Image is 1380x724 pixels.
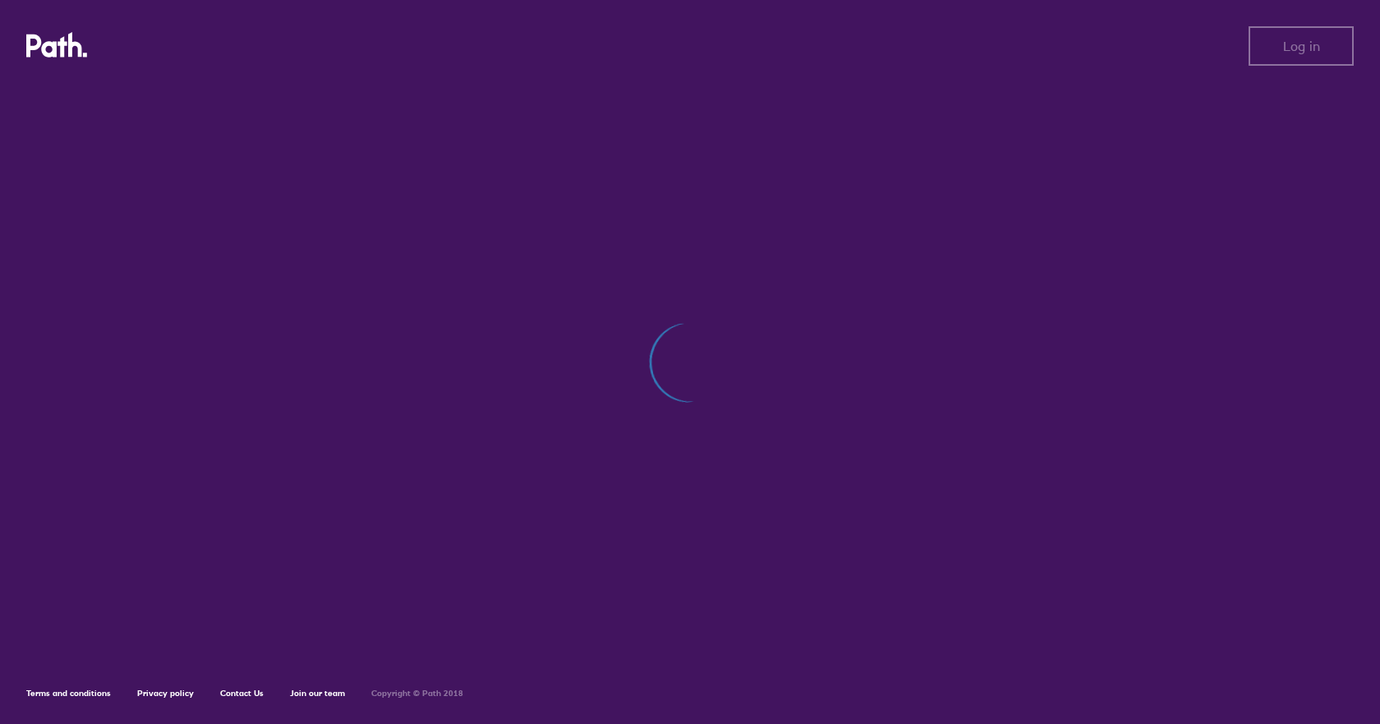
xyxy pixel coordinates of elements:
a: Contact Us [220,688,264,699]
button: Log in [1249,26,1354,66]
span: Log in [1283,39,1320,53]
a: Join our team [290,688,345,699]
a: Privacy policy [137,688,194,699]
h6: Copyright © Path 2018 [371,689,463,699]
a: Terms and conditions [26,688,111,699]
